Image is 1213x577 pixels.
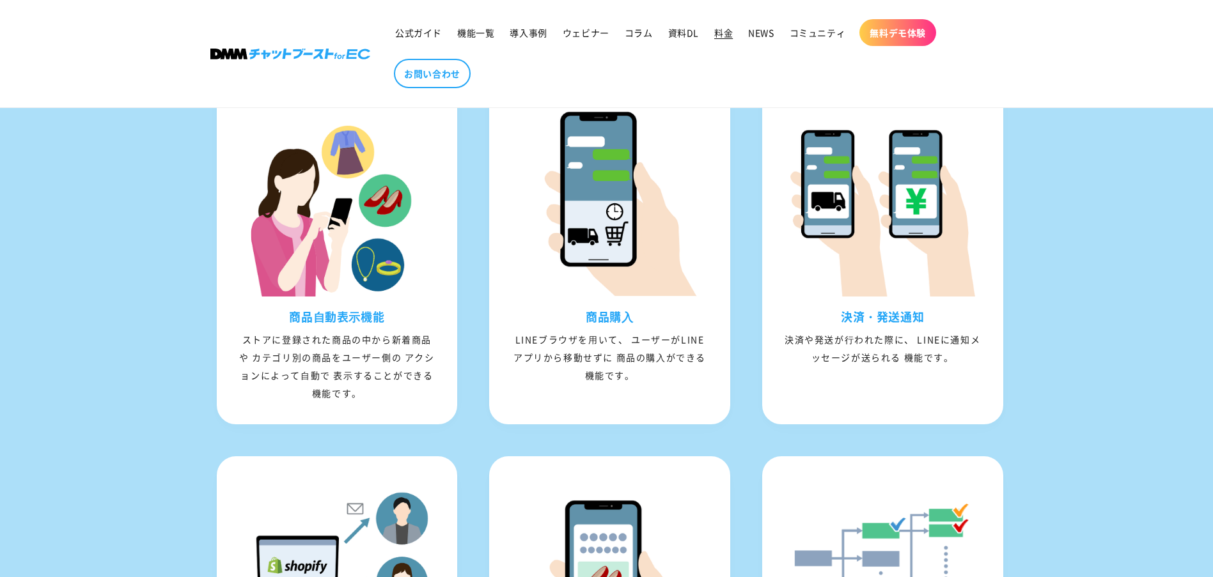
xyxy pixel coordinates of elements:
a: NEWS [740,19,781,46]
img: 商品購⼊ [512,100,708,296]
h3: 商品購⼊ [492,309,727,324]
h3: 商品⾃動表⽰機能 [220,309,455,324]
a: ウェビナー [555,19,617,46]
span: NEWS [748,27,774,38]
a: お問い合わせ [394,59,471,88]
img: 株式会社DMM Boost [210,49,370,59]
a: 公式ガイド [387,19,450,46]
span: 機能一覧 [457,27,494,38]
span: 料金 [714,27,733,38]
span: コミュニティ [790,27,846,38]
a: 導入事例 [502,19,554,46]
div: ストアに登録された商品の中から新着商品や カテゴリ別の商品をユーザー側の アクションによって⾃動で 表⽰することができる機能です。 [220,330,455,402]
span: お問い合わせ [404,68,460,79]
span: 導入事例 [510,27,547,38]
span: 資料DL [668,27,699,38]
img: 決済・発送通知 [785,100,981,296]
img: 商品⾃動表⽰機能 [239,100,435,296]
div: 決済や発送が⾏われた際に、 LINEに通知メッセージが送られる 機能です。 [765,330,1000,366]
span: コラム [625,27,653,38]
a: 資料DL [661,19,707,46]
a: 無料デモ体験 [859,19,936,46]
h3: 決済・発送通知 [765,309,1000,324]
a: コラム [617,19,661,46]
a: コミュニティ [782,19,854,46]
span: 公式ガイド [395,27,442,38]
span: ウェビナー [563,27,609,38]
a: 料金 [707,19,740,46]
div: LINEブラウザを⽤いて、 ユーザーがLINEアプリから移動せずに 商品の購⼊ができる機能です。 [492,330,727,384]
span: 無料デモ体験 [870,27,926,38]
a: 機能一覧 [450,19,502,46]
